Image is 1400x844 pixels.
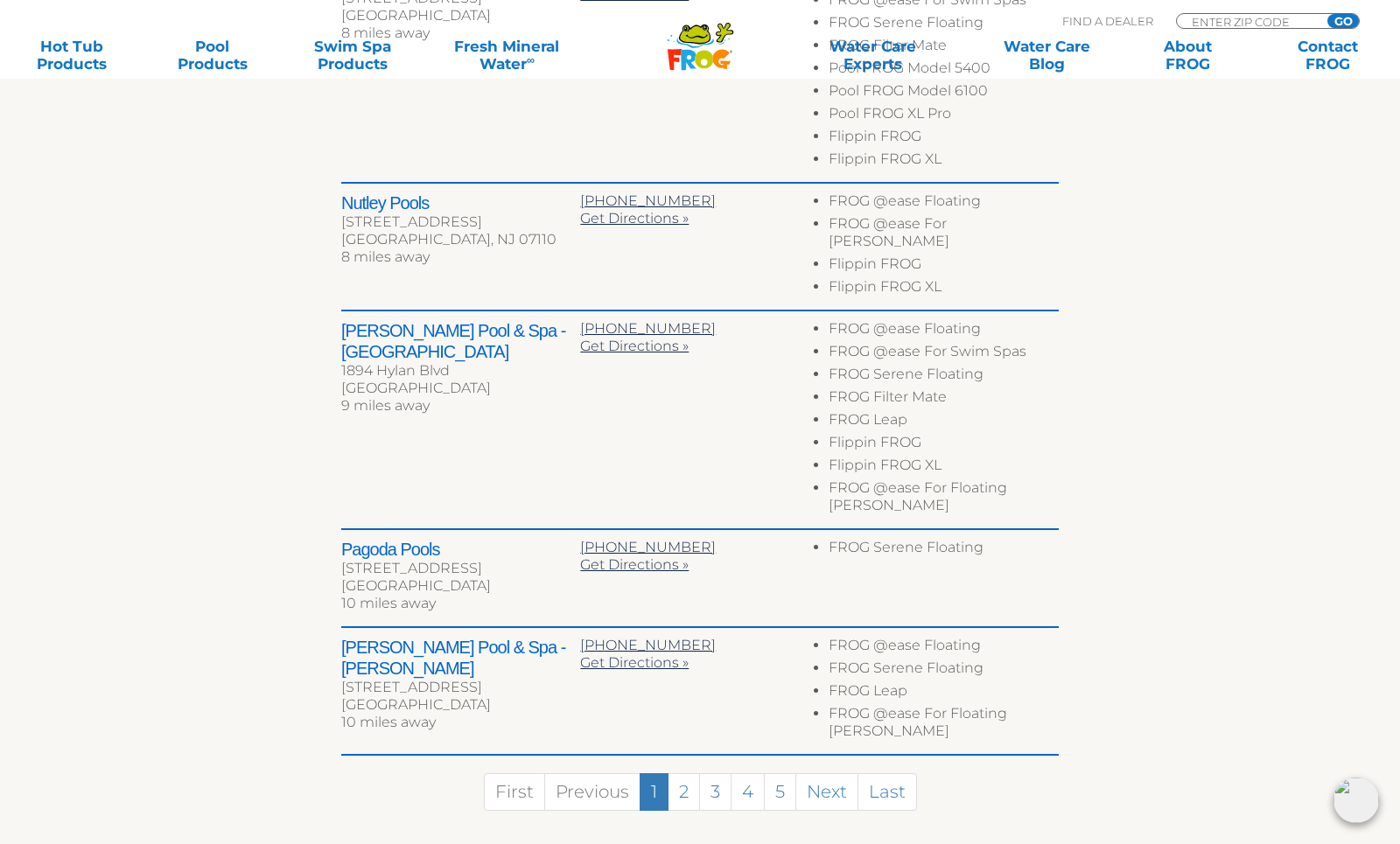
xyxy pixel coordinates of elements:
[829,411,1059,434] li: FROG Leap
[829,343,1059,366] li: FROG @ease For Swim Spas
[341,560,580,577] div: [STREET_ADDRESS]
[829,682,1059,705] li: FROG Leap
[764,773,796,811] a: 5
[1333,778,1379,823] img: openIcon
[580,320,716,337] a: [PHONE_NUMBER]
[1273,38,1382,73] a: ContactFROG
[544,773,640,811] a: Previous
[829,105,1059,128] li: Pool FROG XL Pro
[1062,13,1153,29] p: Find A Dealer
[668,773,700,811] a: 2
[829,82,1059,105] li: Pool FROG Model 6100
[341,380,580,397] div: [GEOGRAPHIC_DATA]
[829,128,1059,150] li: Flippin FROG
[731,773,765,811] a: 4
[580,539,716,555] a: [PHONE_NUMBER]
[829,14,1059,37] li: FROG Serene Floating
[341,577,580,595] div: [GEOGRAPHIC_DATA]
[699,773,731,811] a: 3
[829,539,1059,562] li: FROG Serene Floating
[341,231,580,248] div: [GEOGRAPHIC_DATA], NJ 07110
[829,278,1059,301] li: Flippin FROG XL
[341,539,580,560] h2: Pagoda Pools
[829,434,1059,457] li: Flippin FROG
[484,773,545,811] a: First
[829,659,1059,682] li: FROG Serene Floating
[17,38,127,73] a: Hot TubProducts
[1133,38,1242,73] a: AboutFROG
[580,192,716,209] a: [PHONE_NUMBER]
[157,38,267,73] a: PoolProducts
[341,248,430,265] span: 8 miles away
[341,362,580,380] div: 1894 Hylan Blvd
[341,696,580,714] div: [GEOGRAPHIC_DATA]
[341,397,430,414] span: 9 miles away
[341,213,580,231] div: [STREET_ADDRESS]
[829,37,1059,59] li: FROG Filter Mate
[829,192,1059,215] li: FROG @ease Floating
[341,679,580,696] div: [STREET_ADDRESS]
[640,773,668,811] a: 1
[580,338,689,354] a: Get Directions »
[829,255,1059,278] li: Flippin FROG
[298,38,408,73] a: Swim SpaProducts
[857,773,917,811] a: Last
[1327,14,1359,28] input: GO
[829,388,1059,411] li: FROG Filter Mate
[829,637,1059,659] li: FROG @ease Floating
[829,705,1059,745] li: FROG @ease For Floating [PERSON_NAME]
[341,637,580,679] h2: [PERSON_NAME] Pool & Spa - [PERSON_NAME]
[829,215,1059,255] li: FROG @ease For [PERSON_NAME]
[341,320,580,362] h2: [PERSON_NAME] Pool & Spa - [GEOGRAPHIC_DATA]
[829,320,1059,343] li: FROG @ease Floating
[341,595,436,611] span: 10 miles away
[580,556,689,573] a: Get Directions »
[341,192,580,213] h2: Nutley Pools
[829,150,1059,173] li: Flippin FROG XL
[829,479,1059,520] li: FROG @ease For Floating [PERSON_NAME]
[580,210,689,227] a: Get Directions »
[341,7,580,24] div: [GEOGRAPHIC_DATA]
[795,773,858,811] a: Next
[580,654,689,671] a: Get Directions »
[341,714,436,730] span: 10 miles away
[829,457,1059,479] li: Flippin FROG XL
[829,59,1059,82] li: Pool FROG Model 5400
[1190,14,1308,29] input: Zip Code Form
[829,366,1059,388] li: FROG Serene Floating
[341,24,430,41] span: 8 miles away
[580,637,716,653] a: [PHONE_NUMBER]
